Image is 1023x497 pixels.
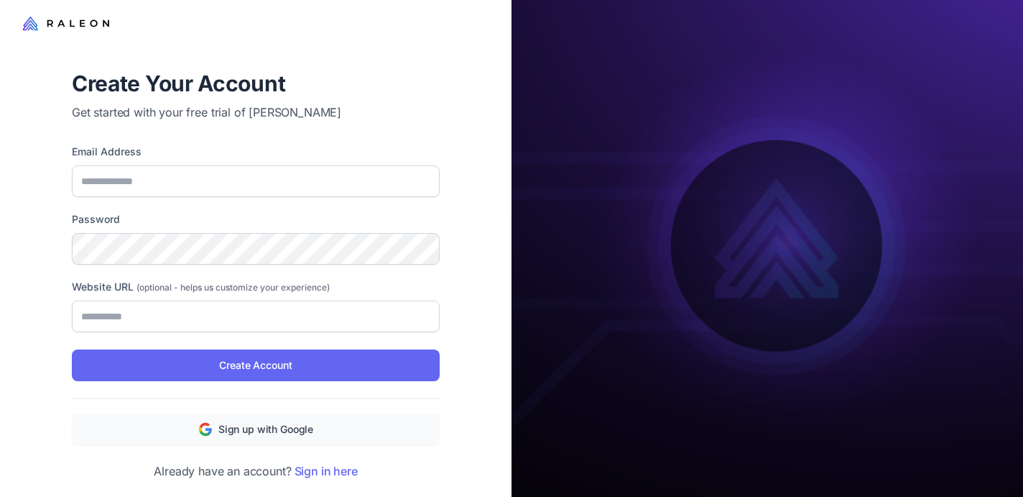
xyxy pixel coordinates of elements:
[72,211,440,227] label: Password
[72,144,440,160] label: Email Address
[72,414,440,445] button: Sign up with Google
[72,462,440,480] p: Already have an account?
[72,69,440,98] h1: Create Your Account
[219,357,292,373] span: Create Account
[72,350,440,381] button: Create Account
[72,104,440,121] p: Get started with your free trial of [PERSON_NAME]
[218,421,313,437] span: Sign up with Google
[136,282,330,293] span: (optional - helps us customize your experience)
[72,279,440,295] label: Website URL
[295,464,358,478] a: Sign in here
